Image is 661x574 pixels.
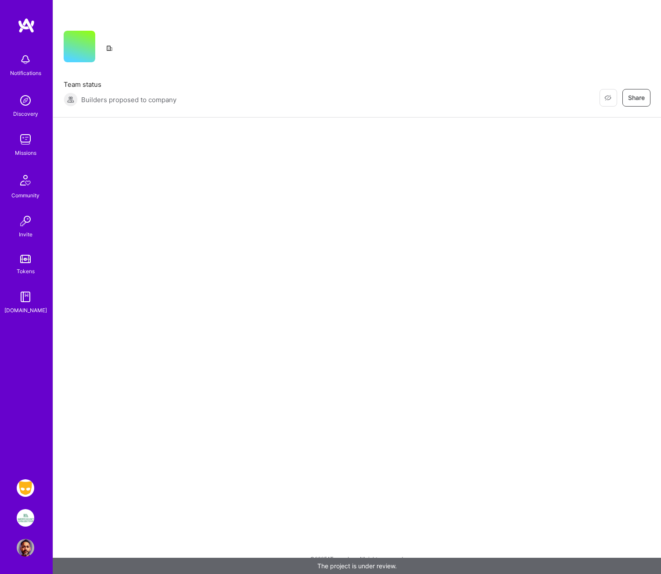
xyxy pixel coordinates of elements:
[14,479,36,497] a: Grindr: Product & Marketing
[628,93,645,102] span: Share
[20,255,31,263] img: tokens
[106,45,113,52] i: icon CompanyGray
[64,80,176,89] span: Team status
[604,94,611,101] i: icon EyeClosed
[14,509,36,527] a: We Are The Merchants: Founding Product Manager, Merchant Collective
[81,95,176,104] span: Builders proposed to company
[64,93,78,107] img: Builders proposed to company
[17,288,34,306] img: guide book
[17,131,34,148] img: teamwork
[17,92,34,109] img: discovery
[10,68,41,78] div: Notifications
[53,558,661,574] div: The project is under review.
[17,509,34,527] img: We Are The Merchants: Founding Product Manager, Merchant Collective
[4,306,47,315] div: [DOMAIN_NAME]
[19,230,32,239] div: Invite
[622,89,650,107] button: Share
[17,539,34,556] img: User Avatar
[11,191,40,200] div: Community
[15,148,36,157] div: Missions
[13,109,38,118] div: Discovery
[17,479,34,497] img: Grindr: Product & Marketing
[14,539,36,556] a: User Avatar
[17,212,34,230] img: Invite
[18,18,35,33] img: logo
[17,267,35,276] div: Tokens
[17,51,34,68] img: bell
[15,170,36,191] img: Community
